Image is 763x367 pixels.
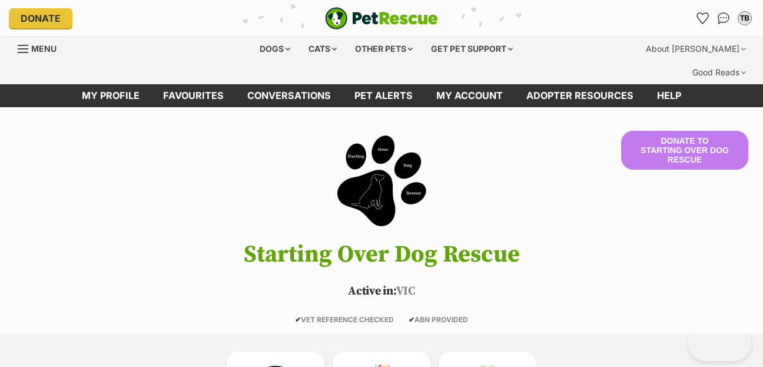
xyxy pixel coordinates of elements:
div: Get pet support [423,37,521,61]
a: My account [424,84,515,107]
icon: ✔ [295,315,301,324]
span: VET REFERENCE CHECKED [295,315,394,324]
button: My account [735,9,754,28]
a: PetRescue [325,7,438,29]
ul: Account quick links [693,9,754,28]
div: Cats [300,37,345,61]
div: About [PERSON_NAME] [638,37,754,61]
div: Other pets [347,37,421,61]
img: Starting Over Dog Rescue [314,131,449,231]
icon: ✔ [409,315,414,324]
span: Active in: [348,284,396,299]
a: Help [645,84,693,107]
div: Dogs [251,37,298,61]
div: TB [739,12,751,24]
a: Pet alerts [343,84,424,107]
img: chat-41dd97257d64d25036548639549fe6c8038ab92f7586957e7f3b1b290dea8141.svg [718,12,730,24]
a: Conversations [714,9,733,28]
a: conversations [235,84,343,107]
button: Donate to Starting Over Dog Rescue [621,131,748,170]
a: Donate [9,8,72,28]
a: Menu [18,37,65,58]
span: Menu [31,44,57,54]
div: Good Reads [684,61,754,84]
a: Favourites [693,9,712,28]
img: logo-e224e6f780fb5917bec1dbf3a21bbac754714ae5b6737aabdf751b685950b380.svg [325,7,438,29]
a: Favourites [151,84,235,107]
span: ABN PROVIDED [409,315,468,324]
a: My profile [70,84,151,107]
a: Adopter resources [515,84,645,107]
iframe: Help Scout Beacon - Open [688,326,751,361]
